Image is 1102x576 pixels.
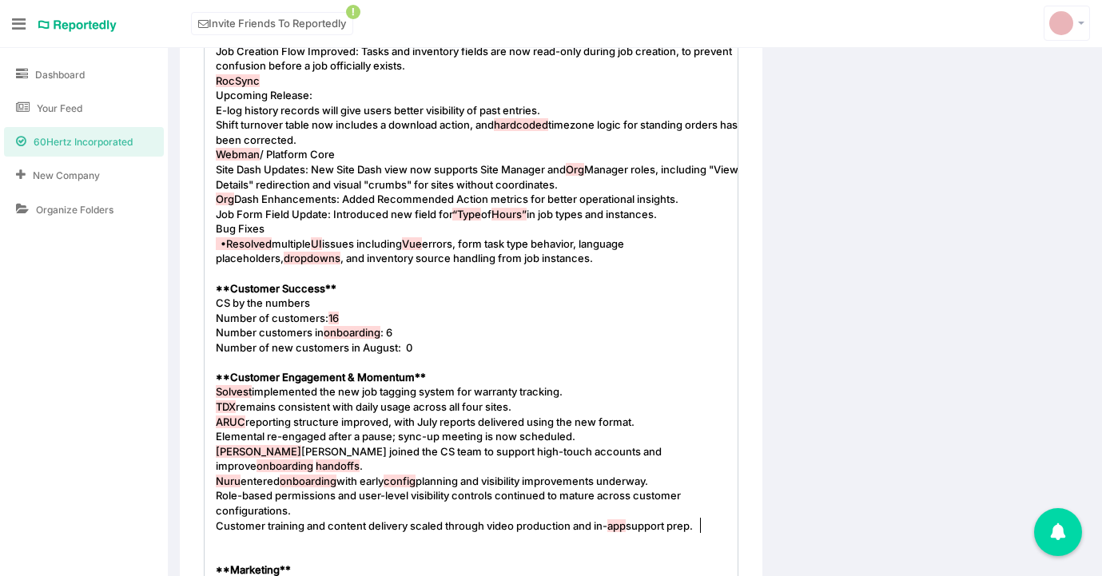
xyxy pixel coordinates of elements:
[216,237,272,250] span: •Resolved
[316,459,360,472] span: handoffs
[346,5,360,19] span: !
[216,296,310,309] span: CS by the numbers
[566,163,584,176] span: Org
[34,135,133,149] span: 60Hertz Incorporated
[230,282,325,295] span: Customer Success
[216,445,301,458] span: [PERSON_NAME]
[4,127,164,157] a: 60Hertz Incorporated
[37,101,82,115] span: Your Feed
[491,208,527,220] span: Hours”
[216,475,648,487] span: entered with early planning and visibility improvements underway.
[216,475,241,487] span: Nuru
[230,563,280,576] span: Marketing
[280,475,336,487] span: onboarding
[216,312,339,324] span: Number of customers:
[36,203,113,216] span: Organize Folders
[216,118,740,146] span: Shift turnover table now includes a download action, and timezone logic for standing orders has b...
[216,163,741,191] span: Site Dash Updates: New Site Dash view now supports Site Manager and Manager roles, including "Vie...
[494,118,548,131] span: hardcoded
[216,445,664,473] span: [PERSON_NAME] joined the CS team to support high-touch accounts and improve .
[216,89,312,101] span: Upcoming Release:
[328,312,339,324] span: 16
[607,519,626,532] span: app
[191,12,353,35] a: Invite Friends To Reportedly!
[216,415,635,428] span: reporting structure improved, with July reports delivered using the new format.
[216,400,511,413] span: remains consistent with daily usage across all four sites.
[4,195,164,224] a: Organize Folders
[452,208,481,220] span: “Type
[4,93,164,123] a: Your Feed
[216,326,392,339] span: Number customers in : 6
[216,400,236,413] span: TDX
[216,148,335,161] span: / Platform Core
[216,74,260,87] span: RocSync
[35,68,85,81] span: Dashboard
[216,148,260,161] span: Webman
[311,237,322,250] span: UI
[216,430,575,443] span: Elemental re-engaged after a pause; sync-up meeting is now scheduled.
[216,237,627,265] span: multiple issues including errors, form task type behavior, language placeholders, , and inventory...
[216,341,412,354] span: Number of new customers in August: 0
[384,475,416,487] span: config
[38,12,117,39] a: Reportedly
[216,385,563,398] span: implemented the new job tagging system for warranty tracking.
[402,237,422,250] span: Vue
[4,60,164,89] a: Dashboard
[257,459,313,472] span: onboarding
[33,169,100,182] span: New Company
[4,161,164,190] a: New Company
[216,208,657,220] span: Job Form Field Update: Introduced new field for of in job types and instances.
[216,104,540,117] span: E-log history records will give users better visibility of past entries.
[324,326,380,339] span: onboarding
[216,193,678,205] span: Dash Enhancements: Added Recommended Action metrics for better operational insights.
[284,252,340,264] span: dropdowns
[216,222,265,235] span: Bug Fixes
[216,193,234,205] span: Org
[216,519,693,532] span: Customer training and content delivery scaled through video production and in- support prep.
[216,489,683,517] span: Role-based permissions and user-level visibility controls continued to mature across customer con...
[1049,11,1073,35] img: svg+xml;base64,PD94bWwgdmVyc2lvbj0iMS4wIiBlbmNvZGluZz0iVVRGLTgiPz4KICAgICAg%0APHN2ZyB2ZXJzaW9uPSI...
[216,415,245,428] span: ARUC
[216,385,252,398] span: Solvest
[230,371,415,383] span: Customer Engagement & Momentum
